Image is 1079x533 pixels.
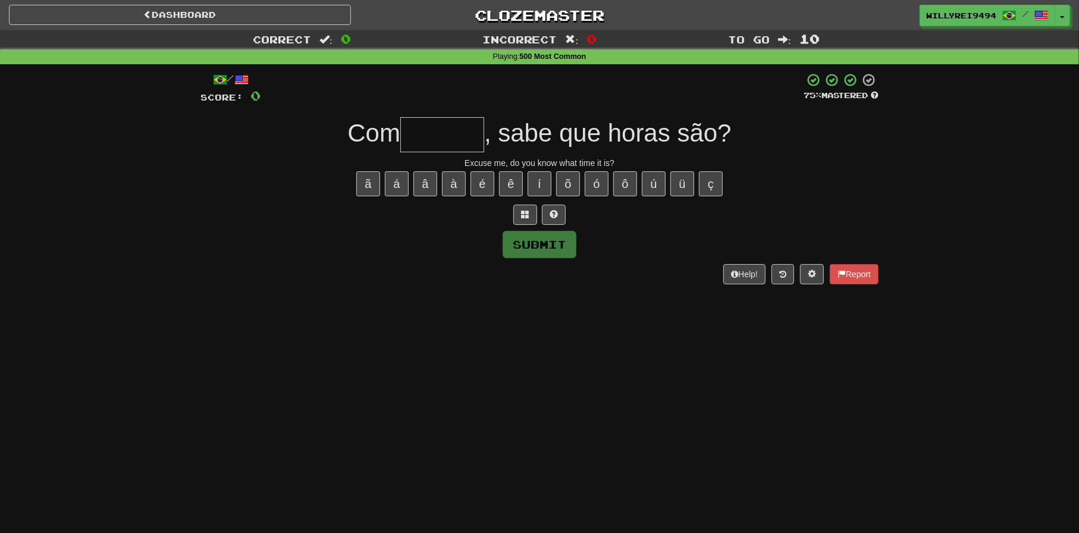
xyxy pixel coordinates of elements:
div: Mastered [804,90,879,101]
a: Clozemaster [369,5,711,26]
span: , sabe que horas são? [484,119,732,147]
span: Correct [253,33,311,45]
button: ô [613,171,637,196]
div: / [200,73,261,87]
a: Dashboard [9,5,351,25]
button: à [442,171,466,196]
button: í [528,171,551,196]
button: á [385,171,409,196]
button: ê [499,171,523,196]
span: To go [728,33,770,45]
button: ü [670,171,694,196]
span: : [566,35,579,45]
span: 0 [341,32,351,46]
button: é [471,171,494,196]
button: ó [585,171,608,196]
span: 0 [250,88,261,103]
button: Switch sentence to multiple choice alt+p [513,205,537,225]
button: Report [830,264,879,284]
button: Submit [503,231,576,258]
span: 0 [586,32,597,46]
span: 75 % [804,90,821,100]
span: : [319,35,333,45]
span: 10 [799,32,820,46]
span: Score: [200,92,243,102]
span: willyrei9494 [926,10,996,21]
a: willyrei9494 / [920,5,1055,26]
strong: 500 Most Common [519,52,586,61]
button: â [413,171,437,196]
button: õ [556,171,580,196]
button: Round history (alt+y) [771,264,794,284]
button: Help! [723,264,766,284]
button: ã [356,171,380,196]
span: / [1022,10,1028,18]
button: ç [699,171,723,196]
button: ú [642,171,666,196]
span: Com [347,119,400,147]
button: Single letter hint - you only get 1 per sentence and score half the points! alt+h [542,205,566,225]
div: Excuse me, do you know what time it is? [200,157,879,169]
span: : [778,35,791,45]
span: Incorrect [482,33,557,45]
